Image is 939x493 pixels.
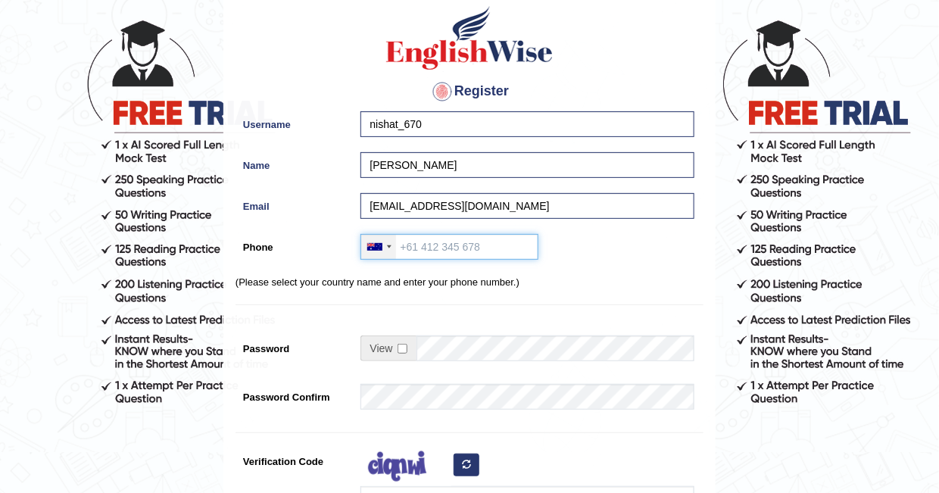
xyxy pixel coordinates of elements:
label: Email [236,193,353,214]
label: Verification Code [236,448,353,469]
input: +61 412 345 678 [360,234,538,260]
label: Phone [236,234,353,254]
div: Australia: +61 [361,235,396,259]
input: Show/Hide Password [398,344,407,354]
img: Logo of English Wise create a new account for intelligent practice with AI [383,4,556,72]
label: Username [236,111,353,132]
p: (Please select your country name and enter your phone number.) [236,275,703,289]
h4: Register [236,80,703,104]
label: Password [236,335,353,356]
label: Name [236,152,353,173]
label: Password Confirm [236,384,353,404]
